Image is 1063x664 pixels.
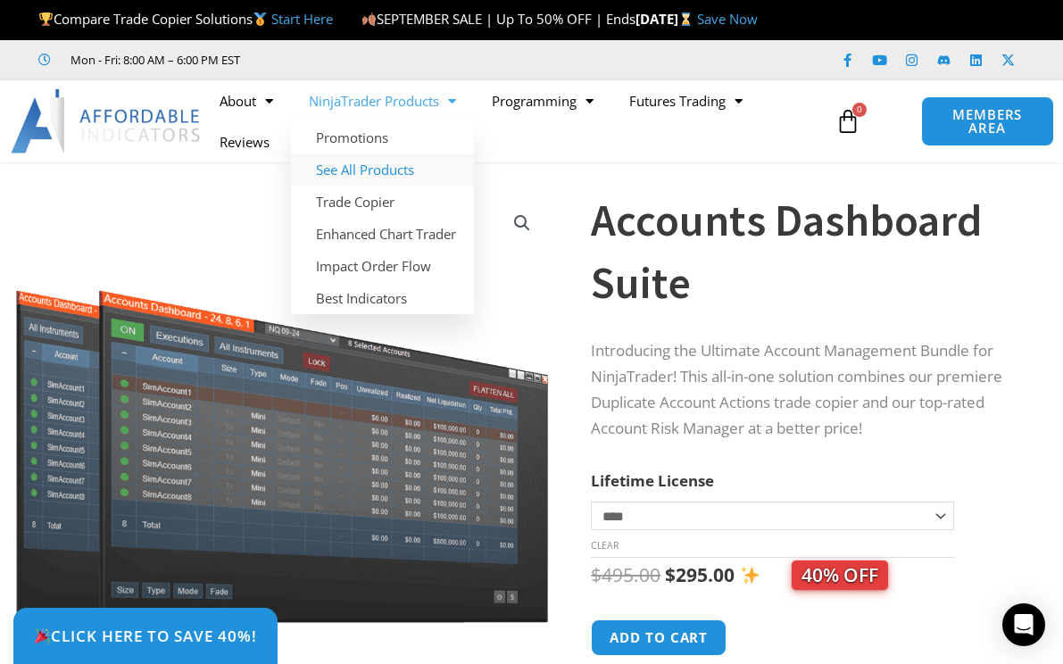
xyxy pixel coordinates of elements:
[291,282,474,314] a: Best Indicators
[474,80,611,121] a: Programming
[34,628,257,643] span: Click Here to save 40%!
[591,338,1018,442] p: Introducing the Ultimate Account Management Bundle for NinjaTrader! This all-in-one solution comb...
[291,121,474,154] a: Promotions
[921,96,1054,146] a: MEMBERS AREA
[591,539,619,552] a: Clear options
[253,12,267,26] img: 🥇
[940,108,1035,135] span: MEMBERS AREA
[665,562,676,587] span: $
[635,10,697,28] strong: [DATE]
[809,95,887,147] a: 0
[792,560,888,590] span: 40% OFF
[591,470,714,491] label: Lifetime License
[591,189,1018,314] h1: Accounts Dashboard Suite
[265,51,533,69] iframe: Customer reviews powered by Trustpilot
[506,207,538,239] a: View full-screen image gallery
[741,566,760,585] img: ✨
[271,10,333,28] a: Start Here
[852,103,867,117] span: 0
[361,10,635,28] span: SEPTEMBER SALE | Up To 50% OFF | Ends
[38,10,333,28] span: Compare Trade Copier Solutions
[679,12,693,26] img: ⌛
[66,49,240,71] span: Mon - Fri: 8:00 AM – 6:00 PM EST
[591,562,660,587] bdi: 495.00
[665,562,735,587] bdi: 295.00
[39,12,53,26] img: 🏆
[291,154,474,186] a: See All Products
[291,218,474,250] a: Enhanced Chart Trader
[13,608,278,664] a: 🎉Click Here to save 40%!
[291,80,474,121] a: NinjaTrader Products
[202,80,829,162] nav: Menu
[591,562,602,587] span: $
[697,10,758,28] a: Save Now
[202,121,287,162] a: Reviews
[611,80,760,121] a: Futures Trading
[11,89,203,154] img: LogoAI | Affordable Indicators – NinjaTrader
[1002,603,1045,646] div: Open Intercom Messenger
[362,12,376,26] img: 🍂
[291,121,474,314] ul: NinjaTrader Products
[291,186,474,218] a: Trade Copier
[202,80,291,121] a: About
[35,628,50,643] img: 🎉
[291,250,474,282] a: Impact Order Flow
